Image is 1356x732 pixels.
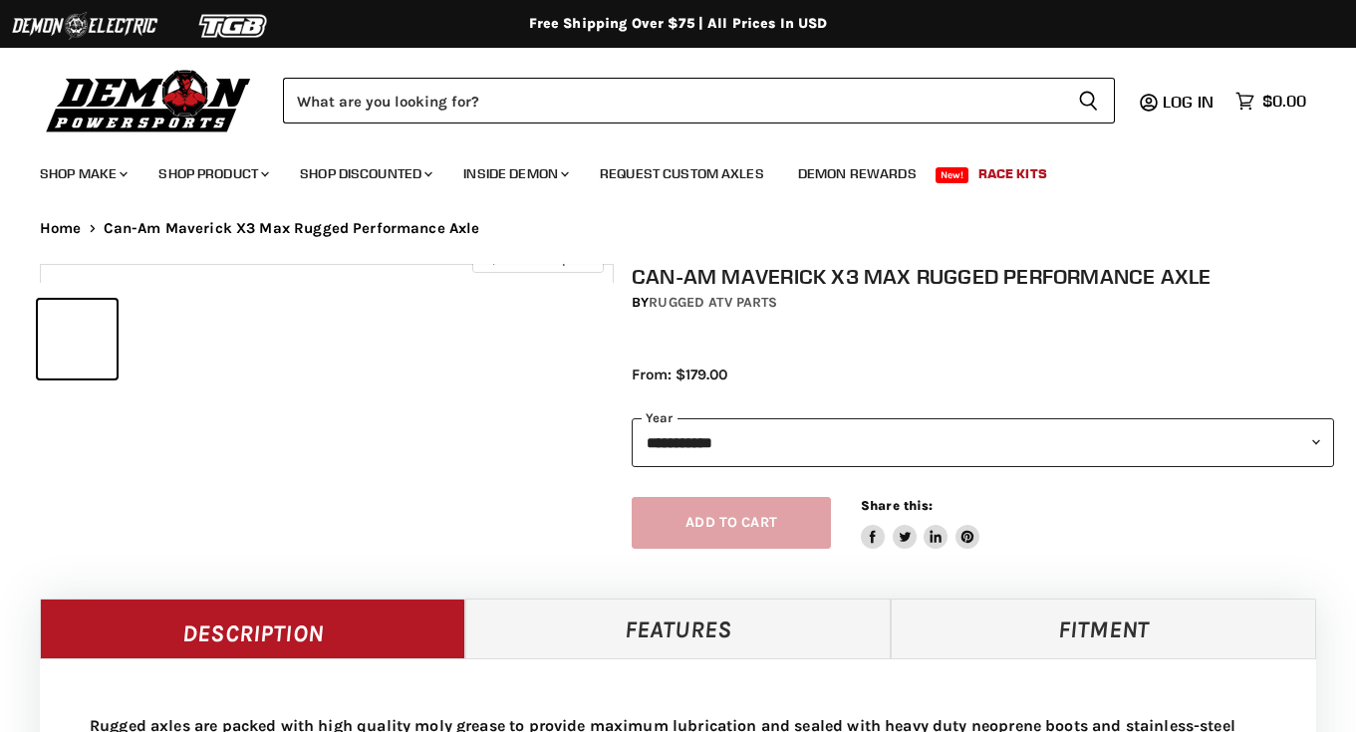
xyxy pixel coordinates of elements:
h1: Can-Am Maverick X3 Max Rugged Performance Axle [632,264,1334,289]
button: Search [1062,78,1115,123]
a: Inside Demon [448,153,581,194]
img: Demon Powersports [40,65,258,135]
span: $0.00 [1262,92,1306,111]
form: Product [283,78,1115,123]
span: Can-Am Maverick X3 Max Rugged Performance Axle [104,220,480,237]
a: Demon Rewards [783,153,932,194]
ul: Main menu [25,145,1301,194]
a: Shop Make [25,153,139,194]
a: Home [40,220,82,237]
a: Race Kits [963,153,1062,194]
a: Features [465,599,891,658]
span: Share this: [861,498,933,513]
aside: Share this: [861,497,979,550]
select: year [632,418,1334,467]
a: Request Custom Axles [585,153,779,194]
a: Log in [1154,93,1225,111]
img: TGB Logo 2 [159,7,309,45]
img: Demon Electric Logo 2 [10,7,159,45]
button: IMAGE thumbnail [38,300,117,378]
span: Click to expand [482,251,593,266]
span: From: $179.00 [632,366,727,383]
div: by [632,292,1334,314]
a: Rugged ATV Parts [649,294,777,311]
span: New! [936,167,969,183]
a: Shop Discounted [285,153,444,194]
input: Search [283,78,1062,123]
a: Description [40,599,465,658]
a: Fitment [891,599,1316,658]
a: Shop Product [143,153,281,194]
a: $0.00 [1225,87,1316,116]
span: Log in [1163,92,1214,112]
